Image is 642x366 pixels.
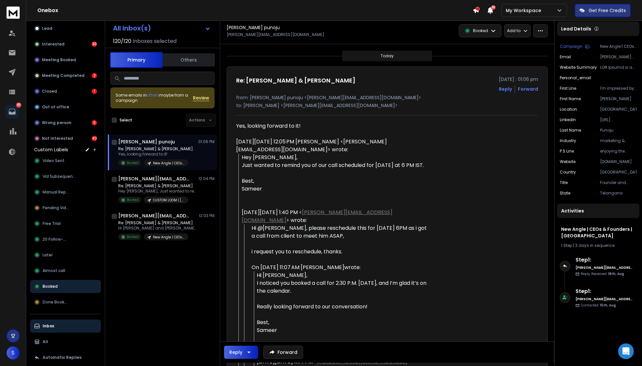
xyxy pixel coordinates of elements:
p: enjoying the warm Hyderabad weather while planning your next digital marketing triumph? [600,149,637,154]
button: Done Booked [30,296,101,309]
img: logo [7,7,20,19]
button: Primary [110,52,162,68]
p: P.S Line [560,149,574,154]
div: Just wanted to remind you of our call scheduled for [DATE] at 6 PM IST. [242,161,427,169]
div: 1 [92,89,97,94]
a: [PERSON_NAME][EMAIL_ADDRESS][DOMAIN_NAME] [242,209,392,224]
div: Reply [229,349,242,356]
h6: Step 1 : [576,287,633,295]
div: Best, [242,177,427,185]
p: [GEOGRAPHIC_DATA] [600,170,637,175]
div: Sameer [242,185,427,193]
span: Free Trial [43,221,61,226]
button: Inbox [30,320,101,333]
p: My Workspace [506,7,544,14]
p: title [560,180,568,185]
div: 30 [92,42,97,47]
label: Select [120,118,132,123]
h3: Inboxes selected [133,37,177,45]
p: Re: [PERSON_NAME] & [PERSON_NAME] [118,146,193,152]
button: Later [30,248,101,262]
p: country [560,170,576,175]
div: Hi [PERSON_NAME], [257,271,427,279]
div: Some emails in maybe from a campaign [116,93,193,103]
p: Re: [PERSON_NAME] & [PERSON_NAME] [118,183,197,189]
div: Forward [518,86,538,92]
p: 12:03 PM [199,213,215,218]
div: I noticed you booked a call for 2:30 P.M. [DATE], and I’m glad it’s on the calendar. [257,279,427,295]
button: Not Interested42 [30,132,101,145]
button: Interested30 [30,38,101,51]
div: | [561,243,635,248]
h6: Step 1 : [576,256,633,264]
button: S [7,346,20,359]
p: Punoju [600,128,637,133]
button: Almost call [30,264,101,277]
p: personal_email [560,75,591,81]
button: Free Trial [30,217,101,230]
p: Not Interested [42,136,73,141]
button: Meeting Completed2 [30,69,101,82]
p: industry [560,138,576,143]
button: Booked [30,280,101,293]
p: 80 [16,102,21,108]
button: Out of office [30,101,101,114]
p: Yes, looking forward to it! [118,152,193,157]
div: 42 [92,136,97,141]
p: Last Name [560,128,581,133]
p: [PERSON_NAME] [600,96,637,101]
button: Others [162,53,215,67]
p: from: [PERSON_NAME] punoju <[PERSON_NAME][EMAIL_ADDRESS][DOMAIN_NAME]> [236,94,538,101]
h1: Onebox [37,7,473,14]
span: Almost call [43,268,65,273]
p: Booked [473,28,488,33]
p: First Line [560,86,576,91]
p: LOR Ipsumd si a consect adipiscin elitse doeiusmodtem in Utlabo Etdolo Magnaaliq (ENI). Admi veni... [600,65,637,70]
p: Interested [42,42,65,47]
p: All [43,339,48,344]
p: Website Summary [560,65,597,70]
button: Vid Subsequence [30,170,101,183]
div: Really looking forward to our conversation! [257,303,427,311]
p: 01:06 PM [198,139,215,144]
button: Reply [224,346,258,359]
span: 50 [491,5,496,10]
span: 20 Follow-up [43,237,68,242]
p: Telangana [600,191,637,196]
p: [GEOGRAPHIC_DATA] [600,107,637,112]
h1: New Angle | CEOs & Founders | [GEOGRAPHIC_DATA] [561,226,635,239]
span: Later [43,252,53,258]
div: Yes, looking forward to it! [236,122,427,130]
div: [DATE][DATE] 1:40 PM < > wrote: [242,209,427,224]
p: linkedin [560,117,576,122]
p: New Angle | CEOs & Founders | [GEOGRAPHIC_DATA] [600,44,637,49]
h1: [PERSON_NAME] punoju [118,138,175,145]
p: Lead [42,26,52,31]
div: 5 [92,120,97,125]
button: Wrong person5 [30,116,101,129]
h1: [PERSON_NAME] punoju [227,24,280,31]
div: Open Intercom Messenger [618,343,634,359]
div: Activities [557,204,639,218]
p: Wrong person [42,120,71,125]
span: 18th, Aug [608,271,624,276]
p: CUSTOM LOOM | [PERSON_NAME] | WHOLE WORLD [153,198,184,203]
h3: Custom Labels [34,146,68,153]
h1: [PERSON_NAME][EMAIL_ADDRESS][PERSON_NAME][DOMAIN_NAME] [118,175,190,182]
p: marketing & advertising [600,138,637,143]
div: 2 [92,73,97,78]
button: Review [193,95,209,101]
p: First Name [560,96,581,101]
p: [DOMAIN_NAME] [600,159,637,164]
h1: Re: [PERSON_NAME] & [PERSON_NAME] [236,76,355,85]
p: Get Free Credits [589,7,626,14]
p: [DATE] : 01:06 pm [499,76,538,82]
p: Lead Details [561,26,591,32]
button: Manual Reply [30,186,101,199]
p: [URL][DOMAIN_NAME] [600,117,637,122]
h6: [PERSON_NAME][EMAIL_ADDRESS][DOMAIN_NAME] [576,265,633,270]
button: All Inbox(s) [108,22,216,35]
div: [DATE][DATE] 12:05 PM [PERSON_NAME] <[PERSON_NAME][EMAIL_ADDRESS][DOMAIN_NAME]> wrote: [236,138,427,154]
